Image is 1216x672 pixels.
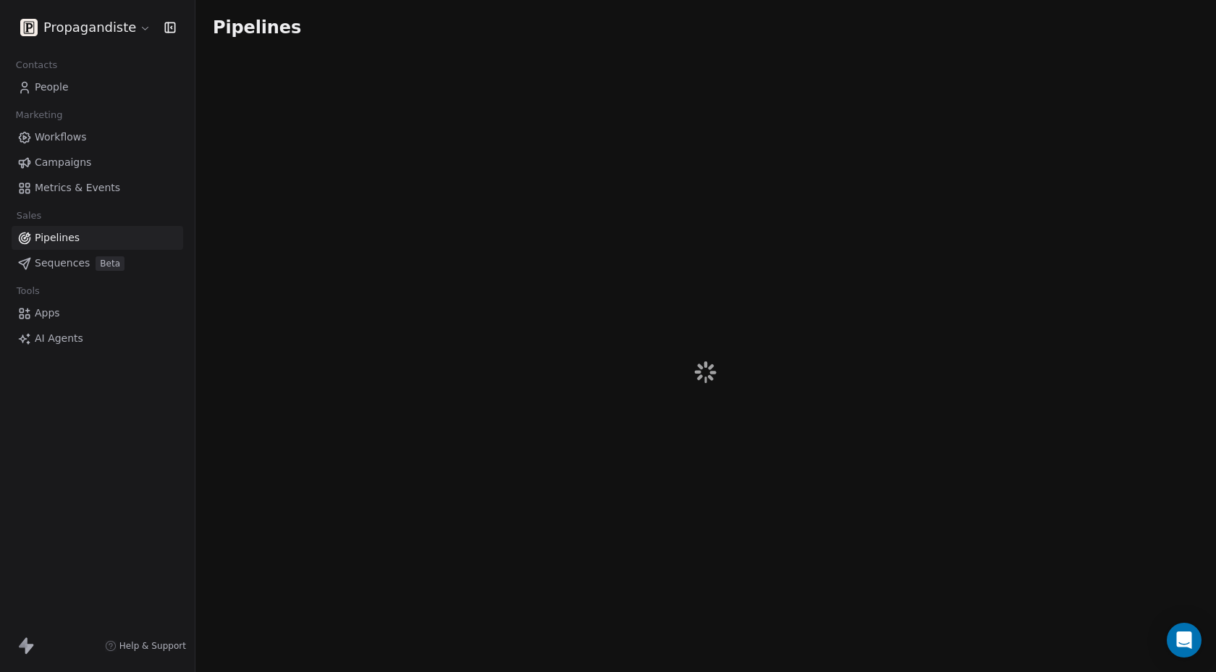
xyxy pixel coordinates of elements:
[35,130,87,145] span: Workflows
[17,15,154,40] button: Propagandiste
[12,151,183,175] a: Campaigns
[35,256,90,271] span: Sequences
[43,18,136,37] span: Propagandiste
[20,19,38,36] img: logo.png
[35,155,91,170] span: Campaigns
[35,306,60,321] span: Apps
[35,230,80,245] span: Pipelines
[12,226,183,250] a: Pipelines
[96,256,124,271] span: Beta
[10,280,46,302] span: Tools
[119,640,186,652] span: Help & Support
[12,75,183,99] a: People
[35,180,120,196] span: Metrics & Events
[12,327,183,350] a: AI Agents
[9,104,69,126] span: Marketing
[12,176,183,200] a: Metrics & Events
[12,251,183,275] a: SequencesBeta
[35,80,69,95] span: People
[1167,623,1202,658] div: Open Intercom Messenger
[105,640,186,652] a: Help & Support
[10,205,48,227] span: Sales
[12,301,183,325] a: Apps
[9,54,64,76] span: Contacts
[35,331,83,346] span: AI Agents
[213,17,301,38] span: Pipelines
[12,125,183,149] a: Workflows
